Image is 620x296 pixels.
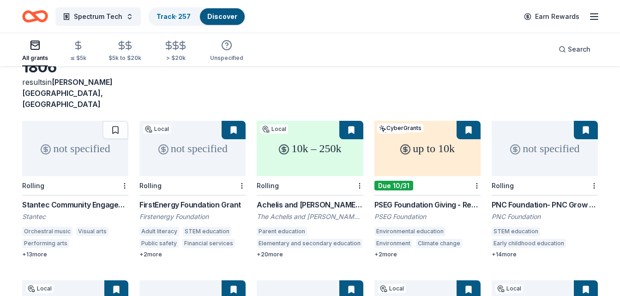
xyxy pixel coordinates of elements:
[148,7,246,26] button: Track· 257Discover
[22,77,113,109] span: [PERSON_NAME][GEOGRAPHIC_DATA], [GEOGRAPHIC_DATA]
[139,227,179,236] div: Adult literacy
[22,121,128,258] a: not specifiedRollingStantec Community Engagement GrantStantecOrchestral musicVisual artsPerformin...
[139,121,246,258] a: not specifiedLocalRollingFirstEnergy Foundation GrantFirstenergy FoundationAdult literacySTEM edu...
[492,212,598,221] div: PNC Foundation
[22,182,44,189] div: Rolling
[22,251,128,258] div: + 13 more
[182,239,235,248] div: Financial services
[143,124,171,134] div: Local
[257,121,363,176] div: 10k – 250k
[257,121,363,258] a: 10k – 250kLocalRollingAchelis and [PERSON_NAME] Foundation GrantThe Achelis and [PERSON_NAME] Fou...
[492,199,598,210] div: PNC Foundation- PNC Grow Up Great
[257,199,363,210] div: Achelis and [PERSON_NAME] Foundation Grant
[492,251,598,258] div: + 14 more
[22,77,128,110] div: results
[157,12,191,20] a: Track· 257
[22,58,128,77] div: 1806
[492,182,514,189] div: Rolling
[377,124,423,132] div: CyberGrants
[257,212,363,221] div: The Achelis and [PERSON_NAME] Foundation
[495,284,523,293] div: Local
[374,199,481,210] div: PSEG Foundation Giving - Requests for Funding
[139,182,162,189] div: Rolling
[70,36,86,66] button: ≤ $5k
[22,6,48,27] a: Home
[139,251,246,258] div: + 2 more
[568,44,590,55] span: Search
[374,212,481,221] div: PSEG Foundation
[374,121,481,176] div: up to 10k
[378,284,406,293] div: Local
[210,54,243,62] div: Unspecified
[257,182,279,189] div: Rolling
[260,124,288,134] div: Local
[22,199,128,210] div: Stantec Community Engagement Grant
[416,239,462,248] div: Climate change
[210,36,243,66] button: Unspecified
[139,121,246,176] div: not specified
[22,121,128,176] div: not specified
[374,121,481,258] a: up to 10kLocalCyberGrantsDue 10/31PSEG Foundation Giving - Requests for FundingPSEG FoundationEnv...
[518,8,585,25] a: Earn Rewards
[22,239,69,248] div: Performing arts
[492,239,566,248] div: Early childhood education
[76,227,108,236] div: Visual arts
[22,36,48,66] button: All grants
[108,54,141,62] div: $5k to $20k
[374,181,413,190] div: Due 10/31
[163,54,188,62] div: > $20k
[551,40,598,59] button: Search
[55,7,141,26] button: Spectrum Tech
[22,54,48,62] div: All grants
[183,227,231,236] div: STEM education
[374,239,412,248] div: Environment
[139,199,246,210] div: FirstEnergy Foundation Grant
[492,121,598,176] div: not specified
[374,251,481,258] div: + 2 more
[374,227,445,236] div: Environmental education
[257,251,363,258] div: + 20 more
[492,227,540,236] div: STEM education
[139,239,179,248] div: Public safety
[70,54,86,62] div: ≤ $5k
[22,77,113,109] span: in
[257,227,307,236] div: Parent education
[108,36,141,66] button: $5k to $20k
[163,36,188,66] button: > $20k
[207,12,237,20] a: Discover
[257,239,362,248] div: Elementary and secondary education
[26,284,54,293] div: Local
[22,212,128,221] div: Stantec
[139,212,246,221] div: Firstenergy Foundation
[492,121,598,258] a: not specifiedRollingPNC Foundation- PNC Grow Up GreatPNC FoundationSTEM educationEarly childhood ...
[74,11,122,22] span: Spectrum Tech
[22,227,72,236] div: Orchestral music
